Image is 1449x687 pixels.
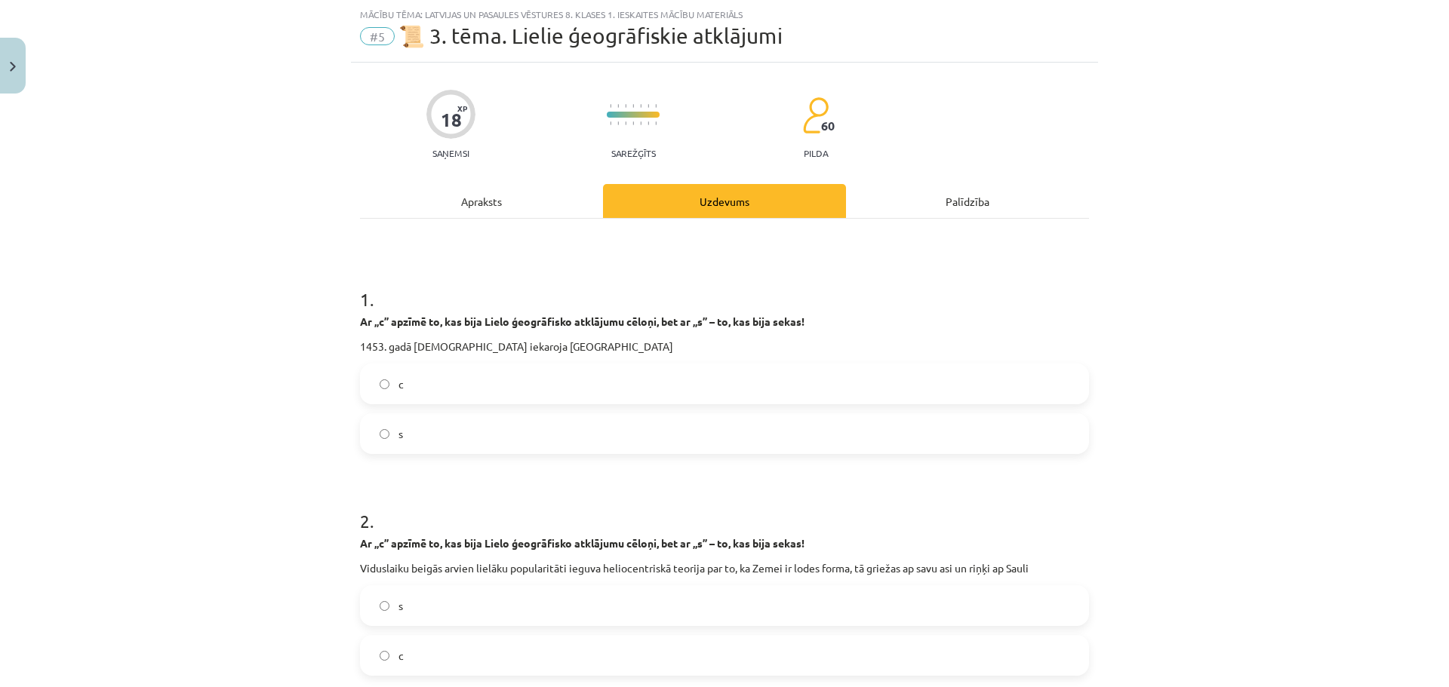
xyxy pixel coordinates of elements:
[398,598,403,614] span: s
[610,104,611,108] img: icon-short-line-57e1e144782c952c97e751825c79c345078a6d821885a25fce030b3d8c18986b.svg
[360,262,1089,309] h1: 1 .
[617,104,619,108] img: icon-short-line-57e1e144782c952c97e751825c79c345078a6d821885a25fce030b3d8c18986b.svg
[802,97,829,134] img: students-c634bb4e5e11cddfef0936a35e636f08e4e9abd3cc4e673bd6f9a4125e45ecb1.svg
[610,121,611,125] img: icon-short-line-57e1e144782c952c97e751825c79c345078a6d821885a25fce030b3d8c18986b.svg
[457,104,467,112] span: XP
[398,426,403,442] span: s
[398,376,404,392] span: c
[625,121,626,125] img: icon-short-line-57e1e144782c952c97e751825c79c345078a6d821885a25fce030b3d8c18986b.svg
[398,648,404,664] span: c
[804,148,828,158] p: pilda
[625,104,626,108] img: icon-short-line-57e1e144782c952c97e751825c79c345078a6d821885a25fce030b3d8c18986b.svg
[380,379,389,389] input: c
[611,148,656,158] p: Sarežģīts
[821,119,835,133] span: 60
[640,104,641,108] img: icon-short-line-57e1e144782c952c97e751825c79c345078a6d821885a25fce030b3d8c18986b.svg
[360,9,1089,20] div: Mācību tēma: Latvijas un pasaules vēstures 8. klases 1. ieskaites mācību materiāls
[603,184,846,218] div: Uzdevums
[360,484,1089,531] h1: 2 .
[360,536,804,550] strong: Ar „c” apzīmē to, kas bija Lielo ģeogrāfisko atklājumu cēloņi, bet ar „s” – to, kas bija sekas!
[617,121,619,125] img: icon-short-line-57e1e144782c952c97e751825c79c345078a6d821885a25fce030b3d8c18986b.svg
[648,104,649,108] img: icon-short-line-57e1e144782c952c97e751825c79c345078a6d821885a25fce030b3d8c18986b.svg
[360,27,395,45] span: #5
[640,121,641,125] img: icon-short-line-57e1e144782c952c97e751825c79c345078a6d821885a25fce030b3d8c18986b.svg
[846,184,1089,218] div: Palīdzība
[655,121,657,125] img: icon-short-line-57e1e144782c952c97e751825c79c345078a6d821885a25fce030b3d8c18986b.svg
[655,104,657,108] img: icon-short-line-57e1e144782c952c97e751825c79c345078a6d821885a25fce030b3d8c18986b.svg
[441,109,462,130] div: 18
[380,651,389,661] input: c
[426,148,475,158] p: Saņemsi
[360,560,1089,576] p: Viduslaiku beigās arvien lielāku popularitāti ieguva heliocentriskā teorija par to, ka Zemei ir l...
[360,339,1089,354] p: 1453. gadā [DEMOGRAPHIC_DATA] iekaroja [GEOGRAPHIC_DATA]
[398,23,783,48] span: 📜 3. tēma. Lielie ģeogrāfiskie atklājumi
[360,314,804,328] strong: Ar „c” apzīmē to, kas bija Lielo ģeogrāfisko atklājumu cēloņi, bet ar „s” – to, kas bija sekas!
[632,121,634,125] img: icon-short-line-57e1e144782c952c97e751825c79c345078a6d821885a25fce030b3d8c18986b.svg
[360,184,603,218] div: Apraksts
[632,104,634,108] img: icon-short-line-57e1e144782c952c97e751825c79c345078a6d821885a25fce030b3d8c18986b.svg
[380,429,389,439] input: s
[380,601,389,611] input: s
[10,62,16,72] img: icon-close-lesson-0947bae3869378f0d4975bcd49f059093ad1ed9edebbc8119c70593378902aed.svg
[648,121,649,125] img: icon-short-line-57e1e144782c952c97e751825c79c345078a6d821885a25fce030b3d8c18986b.svg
